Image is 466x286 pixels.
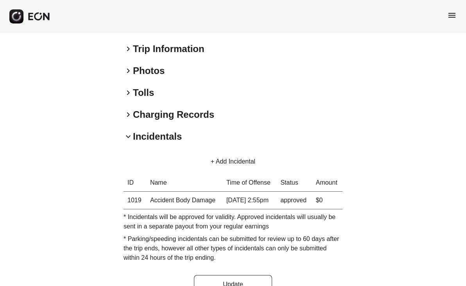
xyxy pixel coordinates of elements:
[133,43,204,55] h2: Trip Information
[133,130,182,143] h2: Incidentals
[133,86,154,99] h2: Tolls
[312,192,342,209] td: $0
[124,66,133,76] span: keyboard_arrow_right
[124,174,146,192] th: ID
[276,192,312,209] td: approved
[124,132,133,141] span: keyboard_arrow_down
[222,174,276,192] th: Time of Offense
[276,174,312,192] th: Status
[124,192,146,209] th: 1019
[447,11,457,20] span: menu
[124,212,342,231] p: * Incidentals will be approved for validity. Approved incidentals will usually be sent in a separ...
[124,88,133,97] span: keyboard_arrow_right
[312,174,342,192] th: Amount
[146,174,222,192] th: Name
[133,108,214,121] h2: Charging Records
[201,152,265,171] button: + Add Incidental
[133,65,165,77] h2: Photos
[124,234,342,263] p: * Parking/speeding incidentals can be submitted for review up to 60 days after the trip ends, how...
[146,192,222,209] td: Accident Body Damage
[124,110,133,119] span: keyboard_arrow_right
[222,192,276,209] td: [DATE] 2:55pm
[124,44,133,54] span: keyboard_arrow_right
